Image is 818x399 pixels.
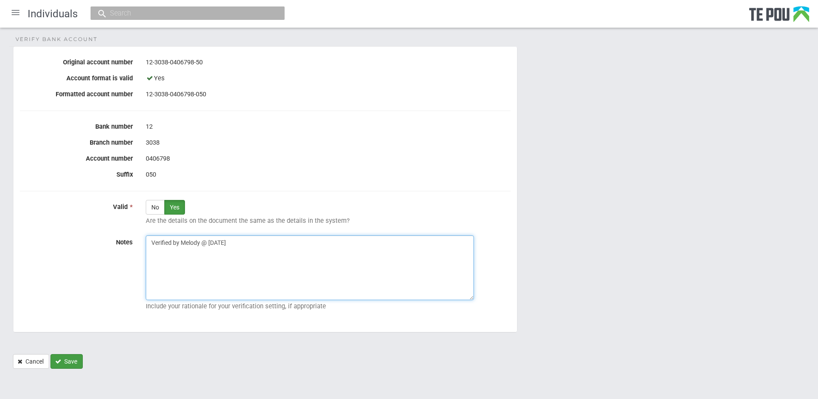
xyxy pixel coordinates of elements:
[146,55,511,70] div: 12-3038-0406798-50
[13,120,139,130] label: Bank number
[13,136,139,146] label: Branch number
[146,136,511,150] div: 3038
[146,200,165,215] label: No
[16,35,97,43] span: Verify Bank Account
[116,238,133,246] span: Notes
[146,302,511,310] p: Include your rationale for your verification setting, if appropriate
[164,200,185,215] label: Yes
[146,152,511,166] div: 0406798
[146,168,511,182] div: 050
[146,71,511,86] div: Yes
[13,354,49,369] a: Cancel
[107,9,259,18] input: Search
[113,203,128,211] span: Valid
[13,168,139,178] label: Suffix
[13,87,139,98] label: Formatted account number
[13,71,139,82] label: Account format is valid
[146,217,511,225] p: Are the details on the document the same as the details in the system?
[146,87,511,102] div: 12-3038-0406798-050
[50,354,83,369] button: Save
[13,55,139,66] label: Original account number
[13,152,139,162] label: Account number
[146,120,511,134] div: 12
